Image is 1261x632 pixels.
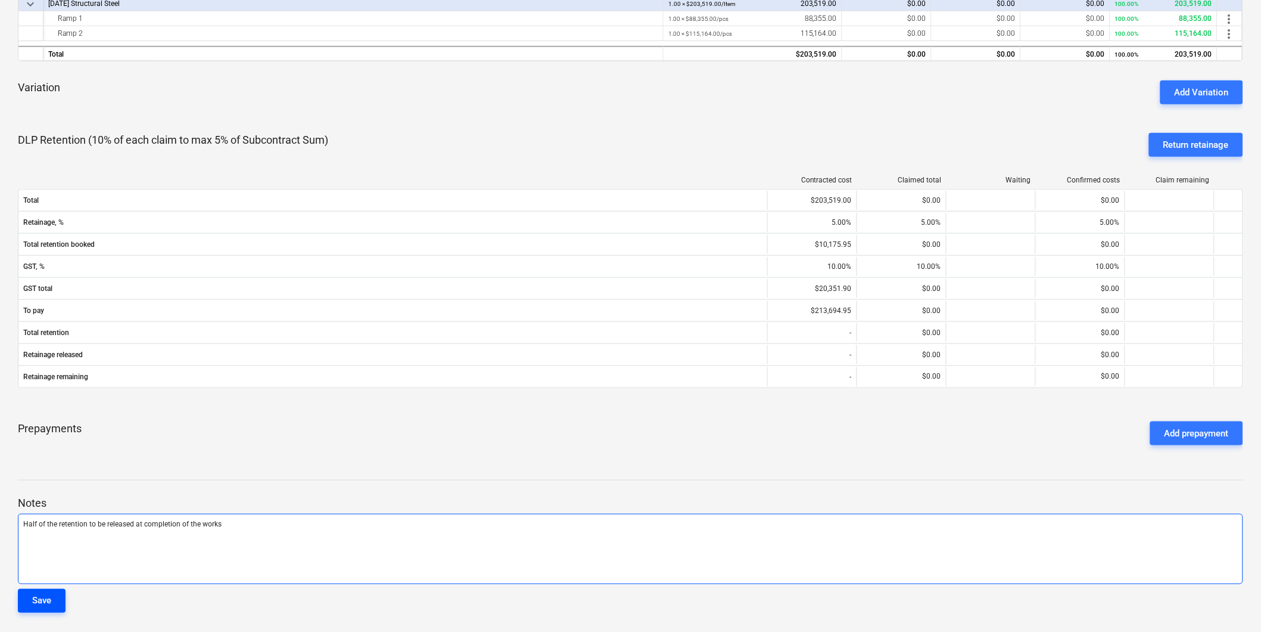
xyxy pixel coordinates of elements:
div: 88,355.00 [1115,11,1212,26]
div: - [767,345,857,364]
div: 203,519.00 [1115,47,1212,62]
div: 5.00% [857,213,946,232]
div: $0.00 [932,46,1021,61]
div: $0.00 [1035,301,1125,320]
div: $0.00 [857,301,946,320]
button: Return retainage [1149,133,1243,157]
p: Notes [18,496,1243,510]
div: 10.00% [767,257,857,276]
span: Total [23,196,762,205]
small: 100.00% [1115,16,1139,22]
span: To pay [23,306,762,315]
span: more_vert [1222,27,1237,41]
span: Total retention [23,329,762,337]
div: $0.00 [1035,191,1125,210]
small: 100.00% [1115,1,1139,7]
span: Retainage released [23,351,762,359]
span: Half of the retention to be released at completion of the works [23,520,222,528]
div: Claim remaining [1130,176,1210,184]
div: $0.00 [857,345,946,364]
button: Add prepayment [1150,422,1243,445]
div: $213,694.95 [767,301,857,320]
div: Ramp 2 [48,26,658,41]
div: Total [43,46,664,61]
div: $0.00 [1035,235,1125,254]
div: $0.00 [857,279,946,298]
div: 5.00% [1035,213,1125,232]
span: Total retention booked [23,240,762,249]
div: 10.00% [857,257,946,276]
small: 100.00% [1115,51,1139,58]
span: $0.00 [997,14,1016,23]
div: $0.00 [1035,345,1125,364]
small: 1.00 × $115,164.00 / pcs [668,30,732,37]
small: 1.00 × $203,519.00 / Item [668,1,736,7]
div: $203,519.00 [767,191,857,210]
span: GST, % [23,262,762,271]
p: DLP Retention (10% of each claim to max 5% of Subcontract Sum) [18,133,328,157]
span: Retainage remaining [23,373,762,381]
div: $0.00 [857,191,946,210]
div: 10.00% [1035,257,1125,276]
div: $0.00 [842,46,932,61]
div: $10,175.95 [767,235,857,254]
span: $0.00 [908,29,926,38]
span: Retainage, % [23,218,762,227]
span: GST total [23,284,762,293]
p: $0.00 [1101,371,1120,382]
div: $20,351.90 [767,279,857,298]
div: Waiting [951,176,1031,184]
p: Prepayments [18,422,82,445]
div: Return retainage [1163,137,1229,153]
div: $0.00 [1035,279,1125,298]
div: Add Variation [1175,85,1229,100]
small: 100.00% [1115,30,1139,37]
div: - [767,323,857,342]
div: $203,519.00 [664,46,842,61]
div: $0.00 [1021,46,1110,61]
div: 5.00% [767,213,857,232]
div: Contracted cost [773,176,852,184]
span: more_vert [1222,12,1237,26]
div: Claimed total [862,176,942,184]
button: Save [18,589,66,613]
div: - [767,367,857,386]
div: Confirmed costs [1041,176,1120,184]
p: Variation [18,80,60,95]
span: $0.00 [1086,29,1105,38]
p: $0.00 [923,371,941,382]
div: 88,355.00 [668,11,837,26]
div: 115,164.00 [668,26,837,41]
span: $0.00 [908,14,926,23]
div: Add prepayment [1165,426,1229,441]
span: $0.00 [1086,14,1105,23]
div: $0.00 [857,235,946,254]
div: Ramp 1 [48,11,658,26]
iframe: Chat Widget [1201,575,1261,632]
span: $0.00 [997,29,1016,38]
div: Save [32,593,51,609]
div: 115,164.00 [1115,26,1212,41]
small: 1.00 × $88,355.00 / pcs [668,16,728,22]
div: $0.00 [857,323,946,342]
button: Add Variation [1160,80,1243,104]
div: $0.00 [1035,323,1125,342]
